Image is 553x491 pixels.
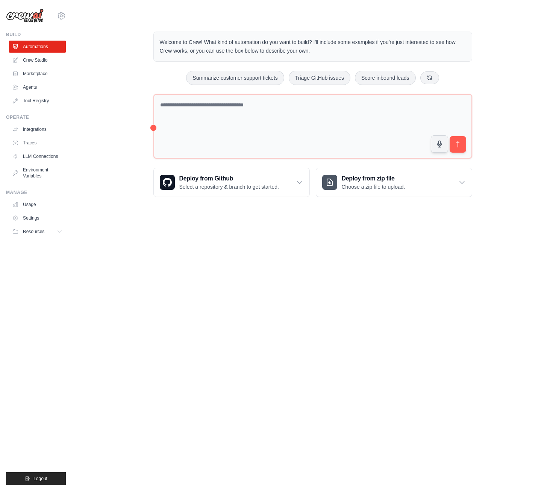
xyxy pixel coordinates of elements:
[6,189,66,195] div: Manage
[9,212,66,224] a: Settings
[179,174,279,183] h3: Deploy from Github
[9,41,66,53] a: Automations
[9,95,66,107] a: Tool Registry
[9,68,66,80] a: Marketplace
[9,150,66,162] a: LLM Connections
[160,38,466,55] p: Welcome to Crew! What kind of automation do you want to build? I'll include some examples if you'...
[6,32,66,38] div: Build
[6,9,44,23] img: Logo
[33,476,47,482] span: Logout
[9,164,66,182] a: Environment Variables
[6,114,66,120] div: Operate
[9,123,66,135] a: Integrations
[186,71,284,85] button: Summarize customer support tickets
[9,226,66,238] button: Resources
[289,71,350,85] button: Triage GitHub issues
[342,174,405,183] h3: Deploy from zip file
[355,71,416,85] button: Score inbound leads
[23,229,44,235] span: Resources
[9,81,66,93] a: Agents
[342,183,405,191] p: Choose a zip file to upload.
[179,183,279,191] p: Select a repository & branch to get started.
[9,54,66,66] a: Crew Studio
[9,137,66,149] a: Traces
[6,472,66,485] button: Logout
[9,199,66,211] a: Usage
